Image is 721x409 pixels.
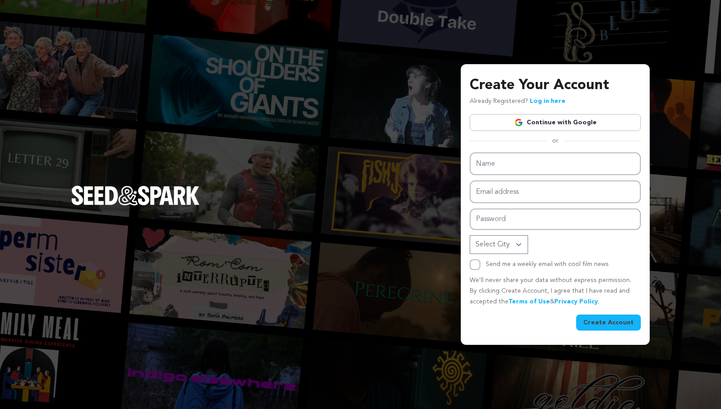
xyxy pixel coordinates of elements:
[470,209,641,230] input: Password
[71,186,200,223] a: Seed&Spark Homepage
[547,136,564,145] span: or
[554,299,598,305] a: Privacy Policy
[576,315,641,331] button: Create Account
[71,186,200,205] img: Seed&Spark Logo
[508,299,550,305] a: Terms of Use
[470,152,641,175] input: Name
[470,114,641,131] a: Continue with Google
[470,75,641,96] h3: Create Your Account
[470,180,641,203] input: Email address
[470,275,641,307] p: We’ll never share your data without express permission. By clicking Create Account, I agree that ...
[530,98,565,104] a: Log in here
[514,118,523,127] img: Google logo
[470,96,565,107] p: Already Registered?
[486,261,609,267] label: Send me a weekly email with cool film news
